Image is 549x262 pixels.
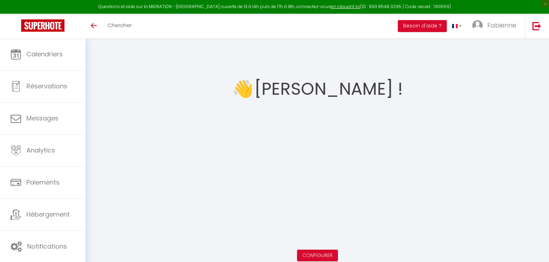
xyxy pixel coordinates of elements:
[26,114,58,123] span: Messages
[254,68,403,110] h1: [PERSON_NAME] !
[398,20,447,32] button: Besoin d'aide ?
[26,210,70,219] span: Hébergement
[232,76,253,102] span: 👋
[532,21,541,30] img: logout
[467,14,525,38] a: ... Fabienne
[102,14,137,38] a: Chercher
[297,250,338,262] button: Configurer
[26,178,60,187] span: Paiements
[107,21,132,29] span: Chercher
[26,82,67,91] span: Réservations
[21,19,64,32] img: Super Booking
[472,20,483,31] img: ...
[26,50,63,58] span: Calendriers
[27,242,67,251] span: Notifications
[487,21,516,30] span: Fabienne
[26,146,55,155] span: Analytics
[302,252,333,259] a: Configurer
[205,110,430,237] iframe: welcome-outil.mov
[331,4,360,10] a: en cliquant ici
